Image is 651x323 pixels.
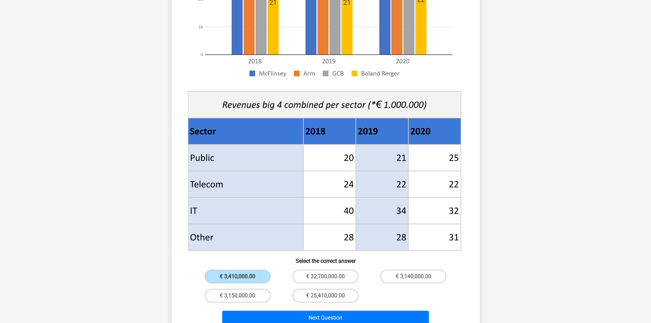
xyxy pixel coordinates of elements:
[380,270,446,283] label: € 3,140,000.00
[205,289,271,302] label: € 3,150,000.00
[293,289,358,302] label: € 25,410,000.00
[293,270,358,283] label: € 32,700,000.00
[205,270,271,283] label: € 3,410,000.00
[182,252,469,264] h6: Select the correct answer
